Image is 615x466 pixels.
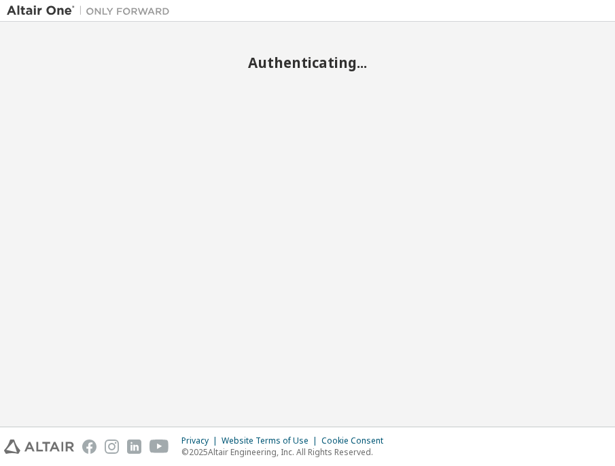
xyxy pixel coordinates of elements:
div: Cookie Consent [321,435,391,446]
div: Website Terms of Use [222,435,321,446]
div: Privacy [181,435,222,446]
img: altair_logo.svg [4,440,74,454]
p: © 2025 Altair Engineering, Inc. All Rights Reserved. [181,446,391,458]
h2: Authenticating... [7,54,608,71]
img: instagram.svg [105,440,119,454]
img: linkedin.svg [127,440,141,454]
img: facebook.svg [82,440,96,454]
img: youtube.svg [150,440,169,454]
img: Altair One [7,4,177,18]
